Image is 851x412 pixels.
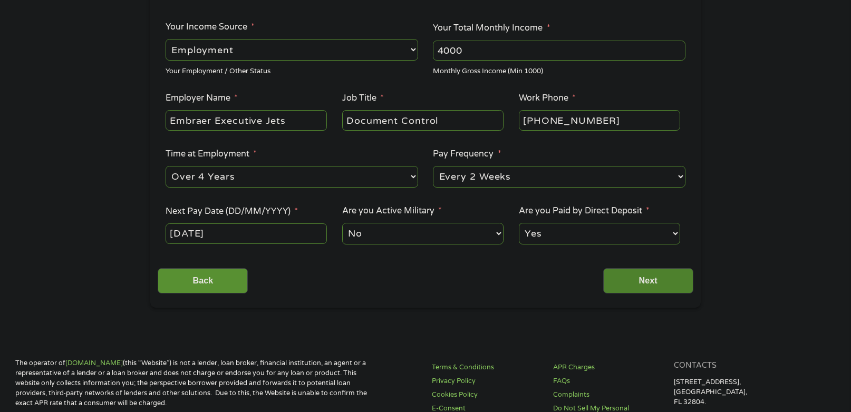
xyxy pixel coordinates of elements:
label: Work Phone [519,93,576,104]
h4: Contacts [674,361,782,371]
p: The operator of (this “Website”) is not a lender, loan broker, financial institution, an agent or... [15,358,378,408]
input: Walmart [166,110,327,130]
a: Complaints [553,390,661,400]
label: Next Pay Date (DD/MM/YYYY) [166,206,298,217]
a: Cookies Policy [432,390,540,400]
a: FAQs [553,376,661,386]
div: Your Employment / Other Status [166,63,418,77]
a: Privacy Policy [432,376,540,386]
label: Time at Employment [166,149,257,160]
label: Pay Frequency [433,149,501,160]
input: Back [158,268,248,294]
label: Your Income Source [166,22,255,33]
p: [STREET_ADDRESS], [GEOGRAPHIC_DATA], FL 32804. [674,377,782,407]
a: [DOMAIN_NAME] [65,359,123,367]
input: (231) 754-4010 [519,110,680,130]
input: Cashier [342,110,504,130]
label: Job Title [342,93,384,104]
input: Use the arrow keys to pick a date [166,223,327,243]
div: Monthly Gross Income (Min 1000) [433,63,685,77]
label: Your Total Monthly Income [433,23,550,34]
label: Are you Active Military [342,205,442,217]
input: Next [603,268,693,294]
a: APR Charges [553,362,661,372]
label: Are you Paid by Direct Deposit [519,205,650,217]
input: 1800 [433,41,685,61]
label: Employer Name [166,93,238,104]
a: Terms & Conditions [432,362,540,372]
